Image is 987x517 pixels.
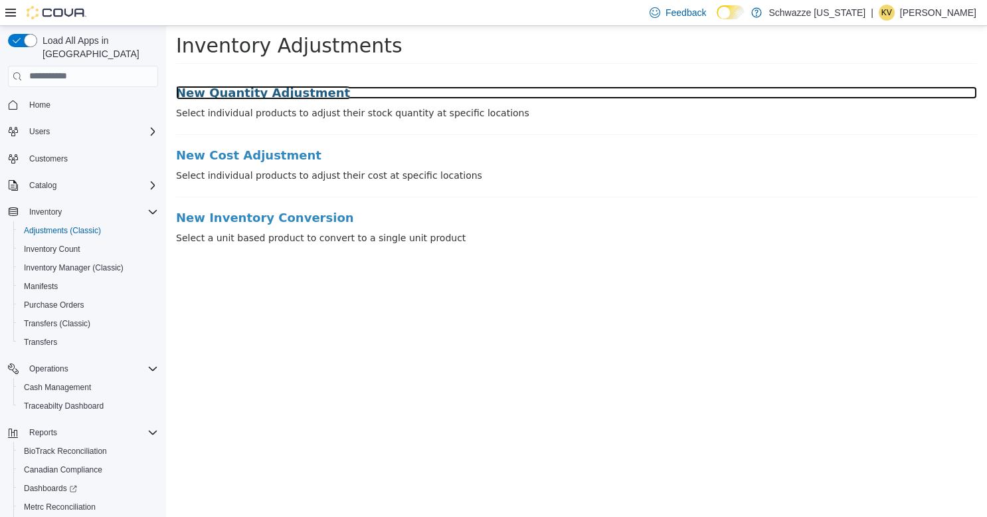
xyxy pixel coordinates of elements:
div: Kristine Valdez [879,5,895,21]
span: Metrc Reconciliation [24,502,96,512]
span: Traceabilty Dashboard [24,401,104,411]
span: Inventory [24,204,158,220]
button: Transfers [13,333,163,352]
a: Traceabilty Dashboard [19,398,109,414]
a: Customers [24,151,73,167]
button: Home [3,95,163,114]
button: Canadian Compliance [13,461,163,479]
span: Adjustments (Classic) [19,223,158,239]
p: | [871,5,873,21]
span: Metrc Reconciliation [19,499,158,515]
p: [PERSON_NAME] [900,5,976,21]
button: BioTrack Reconciliation [13,442,163,461]
span: Manifests [24,281,58,292]
span: Inventory Count [24,244,80,255]
a: Inventory Manager (Classic) [19,260,129,276]
span: Dashboards [19,480,158,496]
button: Reports [24,425,62,441]
span: Feedback [666,6,706,19]
input: Dark Mode [717,5,745,19]
span: Operations [29,363,68,374]
a: Transfers [19,334,62,350]
span: Canadian Compliance [19,462,158,478]
span: Inventory Adjustments [10,8,236,31]
button: Inventory [3,203,163,221]
a: Home [24,97,56,113]
button: Traceabilty Dashboard [13,397,163,415]
span: Home [29,100,50,110]
a: New Cost Adjustment [10,123,811,136]
span: Catalog [29,180,56,191]
span: Home [24,96,158,113]
span: BioTrack Reconciliation [24,446,107,457]
span: Transfers (Classic) [19,316,158,332]
span: Cash Management [19,379,158,395]
span: Inventory [29,207,62,217]
button: Users [24,124,55,140]
p: Select individual products to adjust their stock quantity at specific locations [10,80,811,94]
a: Manifests [19,278,63,294]
span: BioTrack Reconciliation [19,443,158,459]
button: Purchase Orders [13,296,163,314]
a: Dashboards [13,479,163,498]
button: Operations [3,360,163,378]
a: Adjustments (Classic) [19,223,106,239]
span: Catalog [24,177,158,193]
a: New Inventory Conversion [10,185,811,199]
button: Users [3,122,163,141]
a: BioTrack Reconciliation [19,443,112,459]
button: Inventory Count [13,240,163,258]
span: Users [29,126,50,137]
p: Schwazze [US_STATE] [768,5,865,21]
button: Customers [3,149,163,168]
button: Operations [24,361,74,377]
span: Adjustments (Classic) [24,225,101,236]
span: Traceabilty Dashboard [19,398,158,414]
a: Canadian Compliance [19,462,108,478]
button: Inventory Manager (Classic) [13,258,163,277]
img: Cova [27,6,86,19]
p: Select individual products to adjust their cost at specific locations [10,143,811,157]
button: Manifests [13,277,163,296]
span: Inventory Manager (Classic) [19,260,158,276]
span: Transfers [24,337,57,348]
span: Load All Apps in [GEOGRAPHIC_DATA] [37,34,158,60]
button: Transfers (Classic) [13,314,163,333]
span: Inventory Count [19,241,158,257]
button: Inventory [24,204,67,220]
a: Transfers (Classic) [19,316,96,332]
span: Canadian Compliance [24,465,102,475]
a: Inventory Count [19,241,86,257]
a: Dashboards [19,480,82,496]
span: Inventory Manager (Classic) [24,262,124,273]
span: Users [24,124,158,140]
span: Customers [29,154,68,164]
span: Operations [24,361,158,377]
span: Dashboards [24,483,77,494]
span: Reports [29,427,57,438]
button: Cash Management [13,378,163,397]
span: Reports [24,425,158,441]
button: Metrc Reconciliation [13,498,163,516]
p: Select a unit based product to convert to a single unit product [10,205,811,219]
a: New Quantity Adjustment [10,60,811,74]
a: Metrc Reconciliation [19,499,101,515]
a: Cash Management [19,379,96,395]
button: Catalog [3,176,163,195]
span: Manifests [19,278,158,294]
span: Transfers [19,334,158,350]
span: Purchase Orders [19,297,158,313]
span: Transfers (Classic) [24,318,90,329]
button: Reports [3,423,163,442]
a: Purchase Orders [19,297,90,313]
span: Customers [24,150,158,167]
button: Catalog [24,177,62,193]
span: KV [881,5,892,21]
button: Adjustments (Classic) [13,221,163,240]
span: Cash Management [24,382,91,393]
span: Purchase Orders [24,300,84,310]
